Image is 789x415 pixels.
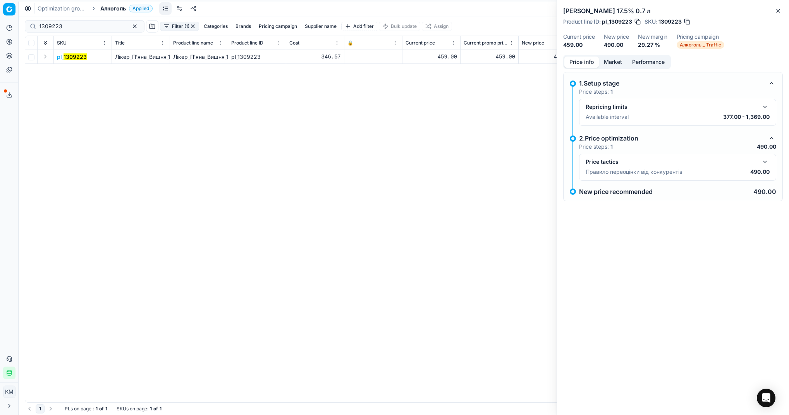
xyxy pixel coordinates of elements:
[658,18,682,26] span: 1309223
[173,40,213,46] span: Product line name
[347,40,353,46] span: 🔒
[586,168,682,176] p: Правило переоцінки від конкурентів
[57,53,87,61] button: pl_1309223
[57,53,87,61] span: pl_
[579,79,764,88] div: 1.Setup stage
[677,34,724,39] dt: Pricing campaign
[38,5,153,12] nav: breadcrumb
[599,57,627,68] button: Market
[150,406,152,412] strong: 1
[41,38,50,48] button: Expand all
[232,22,254,31] button: Brands
[289,53,341,61] div: 346.57
[160,22,199,31] button: Filter (1)
[115,53,198,60] span: Лікер_П'яна_Вишня_17.5%_0.7_л
[406,53,457,61] div: 459.00
[610,88,613,95] strong: 1
[750,168,770,176] p: 490.00
[579,88,613,96] p: Price steps:
[173,53,225,61] div: Лікер_П'яна_Вишня_17.5%_0.7_л
[115,40,125,46] span: Title
[38,5,87,12] a: Optimization groups
[46,404,55,413] button: Go to next page
[41,52,50,61] button: Expand
[563,41,595,49] dd: 459.00
[341,22,377,31] button: Add filter
[153,406,158,412] strong: of
[604,34,629,39] dt: New price
[25,404,34,413] button: Go to previous page
[3,386,15,398] button: КM
[379,22,420,31] button: Bulk update
[563,6,783,15] h2: [PERSON_NAME] 17.5% 0.7 л
[160,406,162,412] strong: 1
[464,40,507,46] span: Current promo price
[645,19,657,24] span: SKU :
[201,22,231,31] button: Categories
[64,53,87,60] mark: 1309223
[579,189,653,195] p: New price recommended
[105,406,107,412] strong: 1
[117,406,148,412] span: SKUs on page :
[757,389,775,407] div: Open Intercom Messenger
[604,41,629,49] dd: 490.00
[96,406,98,412] strong: 1
[289,40,299,46] span: Cost
[627,57,670,68] button: Performance
[57,40,67,46] span: SKU
[522,53,573,61] div: 490.00
[39,22,124,30] input: Search by SKU or title
[231,40,263,46] span: Product line ID
[231,53,283,61] div: pl_1309223
[753,189,776,195] p: 490.00
[65,406,107,412] div: :
[464,53,515,61] div: 459.00
[757,143,776,151] p: 490.00
[563,19,600,24] span: Product line ID :
[677,41,724,49] span: Алкоголь _ Traffic
[129,5,153,12] span: Applied
[610,143,613,150] strong: 1
[36,404,45,413] button: 1
[65,406,91,412] span: PLs on page
[100,5,126,12] span: Алкоголь
[100,5,153,12] span: АлкогольApplied
[406,40,435,46] span: Current price
[563,34,595,39] dt: Current price
[25,404,55,413] nav: pagination
[522,40,544,46] span: New price
[723,113,770,121] p: 377.00 - 1,369.00
[638,41,667,49] dd: 29.27 %
[422,22,452,31] button: Assign
[586,103,757,111] div: Repricing limits
[579,134,764,143] div: 2.Price optimization
[586,158,757,166] div: Price tactics
[602,18,632,26] span: pl_1309223
[586,113,629,121] p: Available interval
[638,34,667,39] dt: New margin
[564,57,599,68] button: Price info
[579,143,613,151] p: Price steps:
[99,406,104,412] strong: of
[302,22,340,31] button: Supplier name
[256,22,300,31] button: Pricing campaign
